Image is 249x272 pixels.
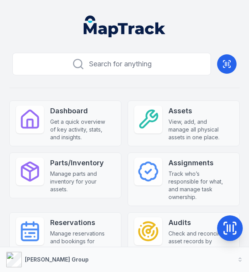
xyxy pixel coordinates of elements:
[50,230,109,253] span: Manage reservations and bookings for assets.
[168,106,227,116] strong: Assets
[168,230,227,269] span: Check and reconcile asset records by scanning what’s actually on the ground.
[50,217,109,228] strong: Reservations
[168,217,227,228] strong: Audits
[12,53,211,75] button: Search for anything
[168,170,227,201] span: Track who’s responsible for what, and manage task ownership.
[9,100,121,146] a: DashboardGet a quick overview of key activity, stats, and insights.
[50,158,109,168] strong: Parts/Inventory
[9,152,121,198] a: Parts/InventoryManage parts and inventory for your assets.
[89,59,152,69] span: Search for anything
[168,118,227,141] span: View, add, and manage all physical assets in one place.
[74,16,175,37] nav: Global
[25,256,89,263] strong: [PERSON_NAME] Group
[50,118,109,141] span: Get a quick overview of key activity, stats, and insights.
[168,158,227,168] strong: Assignments
[9,212,121,258] a: ReservationsManage reservations and bookings for assets.
[128,100,240,146] a: AssetsView, add, and manage all physical assets in one place.
[128,152,240,206] a: AssignmentsTrack who’s responsible for what, and manage task ownership.
[50,170,109,193] span: Manage parts and inventory for your assets.
[50,106,109,116] strong: Dashboard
